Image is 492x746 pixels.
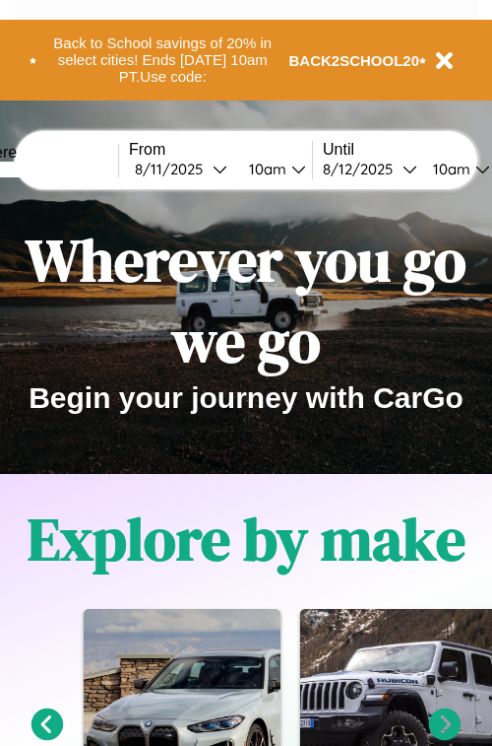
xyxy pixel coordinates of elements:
div: 10am [239,160,291,178]
h1: Explore by make [28,499,465,579]
div: 10am [423,160,475,178]
div: 8 / 11 / 2025 [135,160,213,178]
button: 8/11/2025 [129,159,233,179]
button: 10am [233,159,312,179]
div: 8 / 12 / 2025 [323,160,402,178]
button: Back to School savings of 20% in select cities! Ends [DATE] 10am PT.Use code: [36,30,289,91]
label: From [129,141,312,159]
b: BACK2SCHOOL20 [289,52,420,69]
